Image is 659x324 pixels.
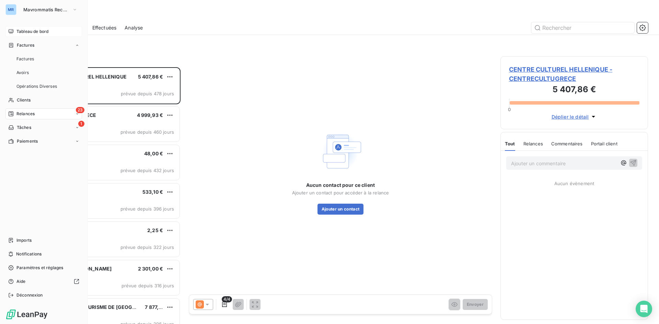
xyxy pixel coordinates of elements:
[147,227,163,233] span: 2,25 €
[92,24,117,31] span: Effectuées
[16,28,48,35] span: Tableau de bord
[120,206,174,212] span: prévue depuis 396 jours
[17,138,38,144] span: Paiements
[16,70,29,76] span: Avoirs
[591,141,617,146] span: Portail client
[16,56,34,62] span: Factures
[33,67,181,324] div: grid
[16,251,42,257] span: Notifications
[76,107,84,113] span: 23
[523,141,543,146] span: Relances
[120,129,174,135] span: prévue depuis 460 jours
[531,22,634,33] input: Rechercher
[17,97,31,103] span: Clients
[463,299,488,310] button: Envoyer
[550,113,599,121] button: Déplier le détail
[509,83,639,97] h3: 5 407,86 €
[306,182,375,189] span: Aucun contact pour ce client
[145,304,169,310] span: 7 877,61 €
[78,121,84,127] span: 1
[509,65,639,83] span: CENTRE CULTUREL HELLENIQUE - CENTRECULTUGRECE
[554,181,594,186] span: Aucun évènement
[636,301,652,317] div: Open Intercom Messenger
[142,189,163,195] span: 533,10 €
[16,292,43,298] span: Déconnexion
[508,107,511,112] span: 0
[222,296,232,302] span: 4/4
[144,151,163,156] span: 48,00 €
[5,276,82,287] a: Aide
[17,124,31,131] span: Tâches
[16,265,63,271] span: Paramètres et réglages
[16,83,57,89] span: Opérations Diverses
[137,112,163,118] span: 4 999,93 €
[120,168,174,173] span: prévue depuis 432 jours
[552,113,589,120] span: Déplier le détail
[23,7,69,12] span: Mavrommatis Reception
[5,4,16,15] div: MR
[17,42,34,48] span: Factures
[121,91,174,96] span: prévue depuis 478 jours
[138,266,163,272] span: 2 301,00 €
[292,190,389,195] span: Ajouter un contact pour accéder à la relance
[319,130,362,173] img: Empty state
[505,141,515,146] span: Tout
[5,309,48,320] img: Logo LeanPay
[125,24,143,31] span: Analyse
[317,204,364,215] button: Ajouter un contact
[16,111,35,117] span: Relances
[16,278,26,285] span: Aide
[551,141,583,146] span: Commentaires
[120,244,174,250] span: prévue depuis 322 jours
[16,237,32,243] span: Imports
[122,283,174,288] span: prévue depuis 316 jours
[48,304,167,310] span: MINISTRE DU TOURISME DE [GEOGRAPHIC_DATA]
[138,74,163,80] span: 5 407,86 €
